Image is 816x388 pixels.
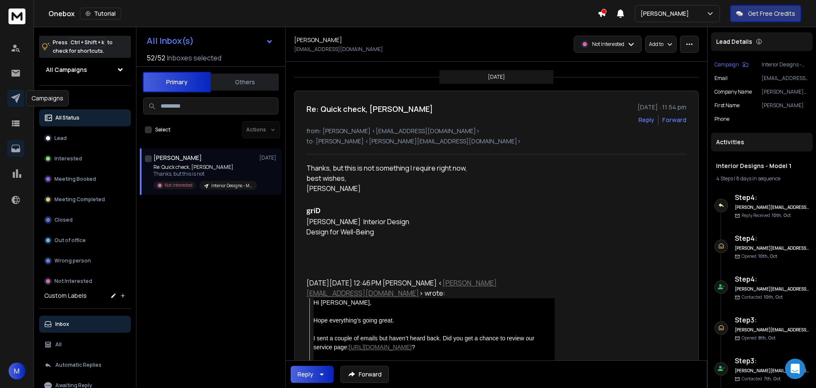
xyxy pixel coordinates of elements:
p: [EMAIL_ADDRESS][DOMAIN_NAME] [294,46,383,53]
button: Reply [638,116,654,124]
button: Lead [39,130,131,147]
p: First Name [714,102,739,109]
h6: [PERSON_NAME][EMAIL_ADDRESS][DOMAIN_NAME] [735,245,809,251]
p: All [55,341,62,348]
p: Contacted [742,376,781,382]
p: [PERSON_NAME] Interior Design [762,88,809,95]
h6: [PERSON_NAME][EMAIL_ADDRESS][DOMAIN_NAME] [735,286,809,292]
span: 10th, Oct [764,294,783,300]
p: Wrong person [54,257,91,264]
h6: Step 4 : [735,233,809,243]
p: Lead [54,135,67,142]
button: Meeting Booked [39,171,131,188]
button: Automatic Replies [39,357,131,374]
p: to: [PERSON_NAME] <[PERSON_NAME][EMAIL_ADDRESS][DOMAIN_NAME]> [306,137,686,145]
div: Open Intercom Messenger [785,359,805,379]
div: Activities [711,133,813,151]
p: [DATE] : 11:54 pm [637,103,686,111]
button: Meeting Completed [39,191,131,208]
span: 10th, Oct [772,212,791,218]
button: Reply [291,366,334,383]
p: Interior Designs - Model 1 [762,61,809,68]
div: Onebox [48,8,598,20]
span: Ctrl + Shift + k [69,37,105,47]
p: Phone [714,116,729,123]
p: Contacted [742,294,783,300]
h6: [PERSON_NAME][EMAIL_ADDRESS][DOMAIN_NAME] [735,204,809,211]
p: [DATE] [259,154,278,161]
span: 4 Steps [716,175,733,182]
button: All Campaigns [39,61,131,78]
h1: All Inbox(s) [147,37,194,45]
button: Inbox [39,316,131,333]
p: Not Interested [592,41,624,48]
h1: Interior Designs - Model 1 [716,162,807,170]
p: Add to [649,41,663,48]
h6: [PERSON_NAME][EMAIL_ADDRESS][DOMAIN_NAME] [735,368,809,374]
button: Not Interested [39,273,131,290]
h6: Step 3 : [735,315,809,325]
button: Out of office [39,232,131,249]
p: Closed [54,217,73,223]
button: Get Free Credits [730,5,801,22]
span: 8 days in sequence [736,175,780,182]
p: Opened [742,253,777,260]
p: from: [PERSON_NAME] <[EMAIL_ADDRESS][DOMAIN_NAME]> [306,127,686,135]
h3: Custom Labels [44,291,87,300]
p: [PERSON_NAME] [762,102,809,109]
p: Company Name [714,88,752,95]
p: Email [714,75,728,82]
button: Wrong person [39,252,131,269]
h6: Step 3 : [735,356,809,366]
p: Get Free Credits [748,9,795,18]
b: gr [306,206,314,215]
span: I sent a couple of emails but haven’t heard back. Did you get a chance to review our service page: [314,335,535,351]
p: Thanks, but this is not [153,171,255,177]
span: 8th, Oct [758,335,776,341]
h1: Re: Quick check, [PERSON_NAME] [306,103,433,115]
p: Re: Quick check, [PERSON_NAME] [153,164,255,171]
button: M [8,362,25,379]
button: Campaign [714,61,748,68]
button: All Status [39,109,131,126]
p: Opened [742,335,776,341]
div: | [716,175,807,182]
p: Automatic Replies [55,362,102,368]
button: Others [211,73,279,91]
span: 52 / 52 [147,53,165,63]
button: All Inbox(s) [140,32,280,49]
p: [DATE] [488,74,505,80]
p: Campaign [714,61,739,68]
button: Primary [143,72,211,92]
div: Forward [662,116,686,124]
h1: [PERSON_NAME] [153,154,202,162]
h1: All Campaigns [46,66,87,74]
div: best wishes, [306,173,555,183]
p: Meeting Completed [54,196,105,203]
div: [PERSON_NAME] Interior Design [306,194,555,257]
div: Design for Well-Being [306,227,555,257]
p: [PERSON_NAME] [640,9,692,18]
p: Meeting Booked [54,176,96,183]
h6: Step 4 : [735,274,809,284]
button: Tutorial [80,8,121,20]
p: Interested [54,155,82,162]
font: iD [314,207,320,214]
h1: [PERSON_NAME] [294,36,342,44]
span: 10th, Oct [758,253,777,259]
h3: Filters [39,92,131,104]
div: Thanks, but this is not something I require right now, [306,163,555,173]
button: Closed [39,211,131,228]
div: Reply [297,370,313,379]
span: 7th, Oct [764,376,781,382]
button: All [39,336,131,353]
p: All Status [55,114,79,121]
div: [PERSON_NAME] [306,183,555,194]
label: Select [155,126,170,133]
a: [URL][DOMAIN_NAME] [349,344,412,351]
p: Reply Received [742,212,791,219]
h6: [PERSON_NAME][EMAIL_ADDRESS][DOMAIN_NAME] [735,327,809,333]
